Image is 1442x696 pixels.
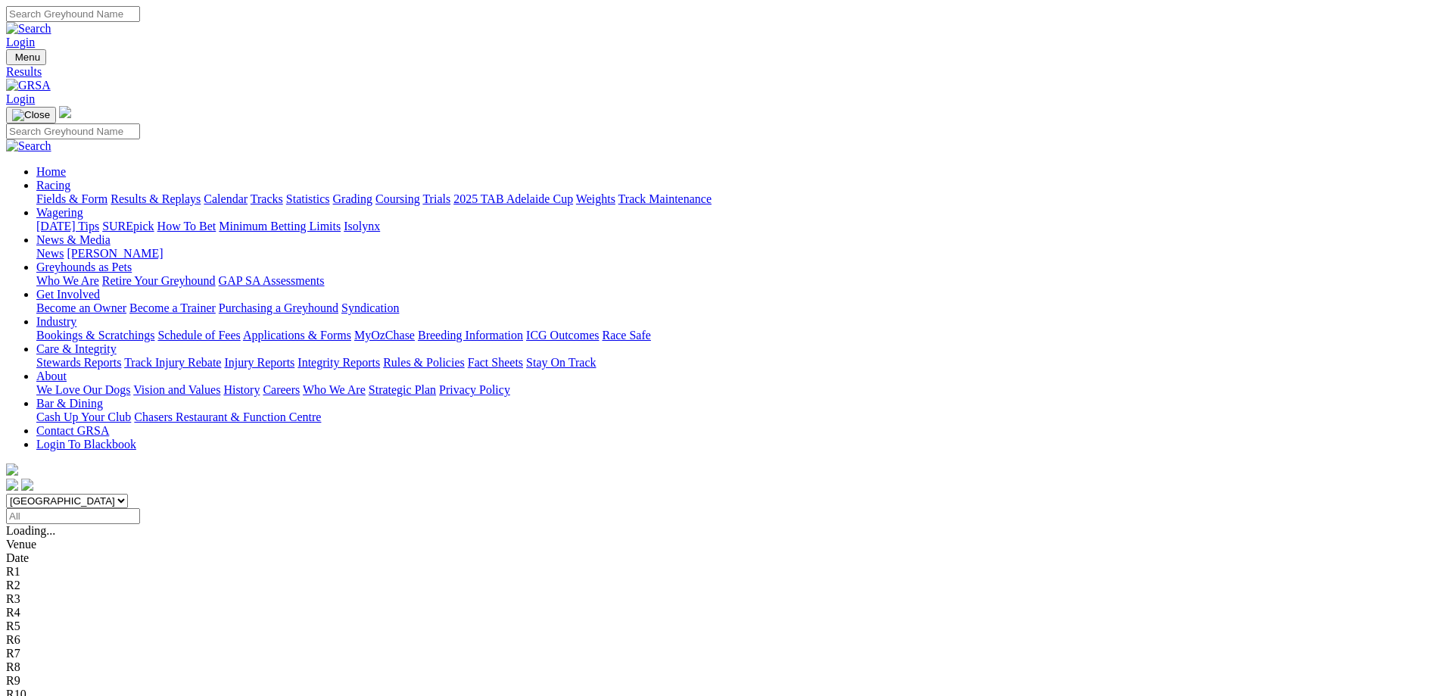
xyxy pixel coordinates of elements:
a: Applications & Forms [243,329,351,342]
div: R4 [6,606,1436,620]
a: Home [36,165,66,178]
a: 2025 TAB Adelaide Cup [453,192,573,205]
a: Login [6,36,35,48]
a: Bookings & Scratchings [36,329,154,342]
div: R3 [6,592,1436,606]
a: Coursing [375,192,420,205]
a: Become an Owner [36,301,126,314]
a: History [223,383,260,396]
a: Rules & Policies [383,356,465,369]
a: Race Safe [602,329,650,342]
a: Statistics [286,192,330,205]
a: Greyhounds as Pets [36,261,132,273]
a: Wagering [36,206,83,219]
a: Stay On Track [526,356,596,369]
a: Integrity Reports [297,356,380,369]
img: GRSA [6,79,51,92]
a: News [36,247,64,260]
a: Bar & Dining [36,397,103,410]
span: Menu [15,51,40,63]
input: Search [6,6,140,22]
a: Calendar [204,192,248,205]
a: Injury Reports [224,356,294,369]
div: News & Media [36,247,1436,261]
a: Privacy Policy [439,383,510,396]
a: Retire Your Greyhound [102,274,216,287]
a: Fields & Form [36,192,107,205]
div: R6 [6,633,1436,647]
div: Care & Integrity [36,356,1436,370]
a: [DATE] Tips [36,220,99,233]
a: Careers [263,383,300,396]
img: twitter.svg [21,479,33,491]
a: Stewards Reports [36,356,121,369]
a: GAP SA Assessments [219,274,325,287]
a: Login [6,92,35,105]
a: Grading [333,192,372,205]
div: About [36,383,1436,397]
div: Greyhounds as Pets [36,274,1436,288]
img: logo-grsa-white.png [6,463,18,476]
a: Purchasing a Greyhound [219,301,338,314]
a: Chasers Restaurant & Function Centre [134,410,321,423]
div: R1 [6,565,1436,579]
a: Cash Up Your Club [36,410,131,423]
div: R9 [6,674,1436,688]
a: Minimum Betting Limits [219,220,341,233]
div: Get Involved [36,301,1436,315]
a: Who We Are [36,274,99,287]
a: Strategic Plan [369,383,436,396]
div: Wagering [36,220,1436,233]
a: Syndication [341,301,399,314]
a: SUREpick [102,220,154,233]
a: Results & Replays [111,192,201,205]
div: R7 [6,647,1436,660]
img: facebook.svg [6,479,18,491]
div: Date [6,551,1436,565]
a: News & Media [36,233,111,246]
a: Trials [422,192,450,205]
a: Track Injury Rebate [124,356,221,369]
a: Vision and Values [133,383,220,396]
a: Breeding Information [418,329,523,342]
div: Racing [36,192,1436,206]
a: Industry [36,315,76,328]
a: How To Bet [157,220,216,233]
div: Venue [6,538,1436,551]
a: Contact GRSA [36,424,109,437]
a: About [36,370,67,382]
a: Weights [576,192,615,205]
a: Become a Trainer [129,301,216,314]
a: Results [6,65,1436,79]
img: Close [12,109,50,121]
span: Loading... [6,524,55,537]
input: Select date [6,508,140,524]
button: Toggle navigation [6,49,46,65]
div: R2 [6,579,1436,592]
a: Racing [36,179,70,192]
a: Track Maintenance [618,192,712,205]
a: We Love Our Dogs [36,383,130,396]
div: Industry [36,329,1436,342]
div: R5 [6,620,1436,633]
a: Care & Integrity [36,342,117,355]
a: MyOzChase [354,329,415,342]
div: R8 [6,660,1436,674]
div: Bar & Dining [36,410,1436,424]
a: Get Involved [36,288,100,301]
a: ICG Outcomes [526,329,599,342]
input: Search [6,123,140,139]
a: [PERSON_NAME] [67,247,163,260]
a: Fact Sheets [468,356,523,369]
a: Isolynx [344,220,380,233]
a: Tracks [251,192,283,205]
img: logo-grsa-white.png [59,106,71,118]
a: Login To Blackbook [36,438,136,451]
img: Search [6,22,51,36]
img: Search [6,139,51,153]
button: Toggle navigation [6,107,56,123]
a: Who We Are [303,383,366,396]
a: Schedule of Fees [157,329,240,342]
